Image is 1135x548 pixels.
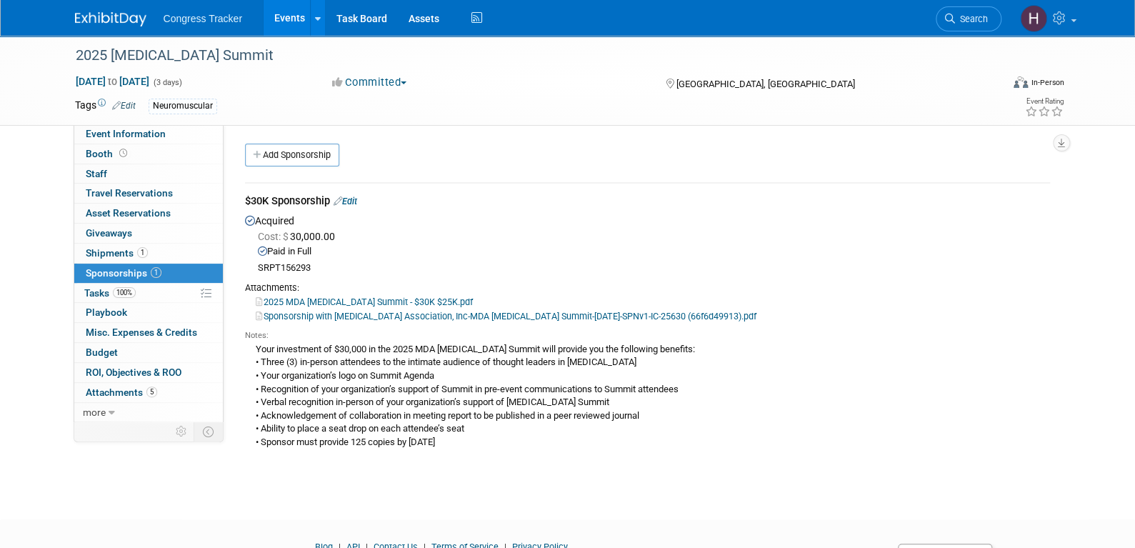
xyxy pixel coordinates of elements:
span: Booth not reserved yet [116,148,130,159]
span: 1 [151,267,161,278]
div: Event Rating [1024,98,1063,105]
a: more [74,403,223,422]
span: 1 [137,247,148,258]
a: ROI, Objectives & ROO [74,363,223,382]
a: 2025 MDA [MEDICAL_DATA] Summit - $30K $25K.pdf [256,297,473,307]
a: Staff [74,164,223,184]
button: Committed [327,75,412,90]
span: ROI, Objectives & ROO [86,367,181,378]
img: Format-Inperson.png [1014,76,1028,88]
img: ExhibitDay [75,12,146,26]
span: Search [955,14,988,24]
a: Edit [112,101,136,111]
span: Playbook [86,307,127,318]
span: Giveaways [86,227,132,239]
div: In-Person [1030,77,1064,88]
a: Giveaways [74,224,223,243]
div: Event Format [917,74,1064,96]
td: Toggle Event Tabs [194,422,223,441]
span: Event Information [86,128,166,139]
span: Staff [86,168,107,179]
span: Tasks [84,287,136,299]
a: Search [936,6,1001,31]
span: [GEOGRAPHIC_DATA], [GEOGRAPHIC_DATA] [676,79,855,89]
span: 100% [113,287,136,298]
div: Your investment of $30,000 in the 2025 MDA [MEDICAL_DATA] Summit will provide you the following b... [245,342,1050,449]
div: SRPT156293 [258,262,1050,274]
span: more [83,407,106,418]
span: Sponsorships [86,267,161,279]
img: Heather Jones [1020,5,1047,32]
div: Notes: [245,330,1050,342]
span: Attachments [86,387,157,398]
a: Event Information [74,124,223,144]
div: $30K Sponsorship [245,194,1050,211]
span: Booth [86,148,130,159]
td: Tags [75,98,136,114]
a: Asset Reservations [74,204,223,223]
span: Travel Reservations [86,187,173,199]
span: Asset Reservations [86,207,171,219]
a: Edit [334,196,357,206]
span: [DATE] [DATE] [75,75,150,88]
a: Tasks100% [74,284,223,303]
span: Cost: $ [258,231,290,242]
span: Budget [86,347,118,358]
a: Budget [74,343,223,362]
a: Travel Reservations [74,184,223,203]
a: Add Sponsorship [245,144,339,166]
a: Sponsorship with [MEDICAL_DATA] Association, Inc-MDA [MEDICAL_DATA] Summit-[DATE]-SPNv1-IC-25630 ... [256,311,756,322]
a: Misc. Expenses & Credits [74,323,223,342]
a: Booth [74,144,223,164]
a: Playbook [74,303,223,322]
div: Acquired [245,211,1050,454]
span: to [106,76,119,87]
a: Sponsorships1 [74,264,223,283]
span: 5 [146,387,157,397]
span: Congress Tracker [164,13,242,24]
span: Misc. Expenses & Credits [86,327,197,338]
a: Attachments5 [74,383,223,402]
span: Shipments [86,247,148,259]
div: 2025 [MEDICAL_DATA] Summit [71,43,980,69]
span: 30,000.00 [258,231,341,242]
span: (3 days) [152,78,182,87]
a: Shipments1 [74,244,223,263]
td: Personalize Event Tab Strip [169,422,194,441]
div: Paid in Full [258,245,1050,259]
div: Neuromuscular [149,99,217,114]
div: Attachments: [245,282,1050,294]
